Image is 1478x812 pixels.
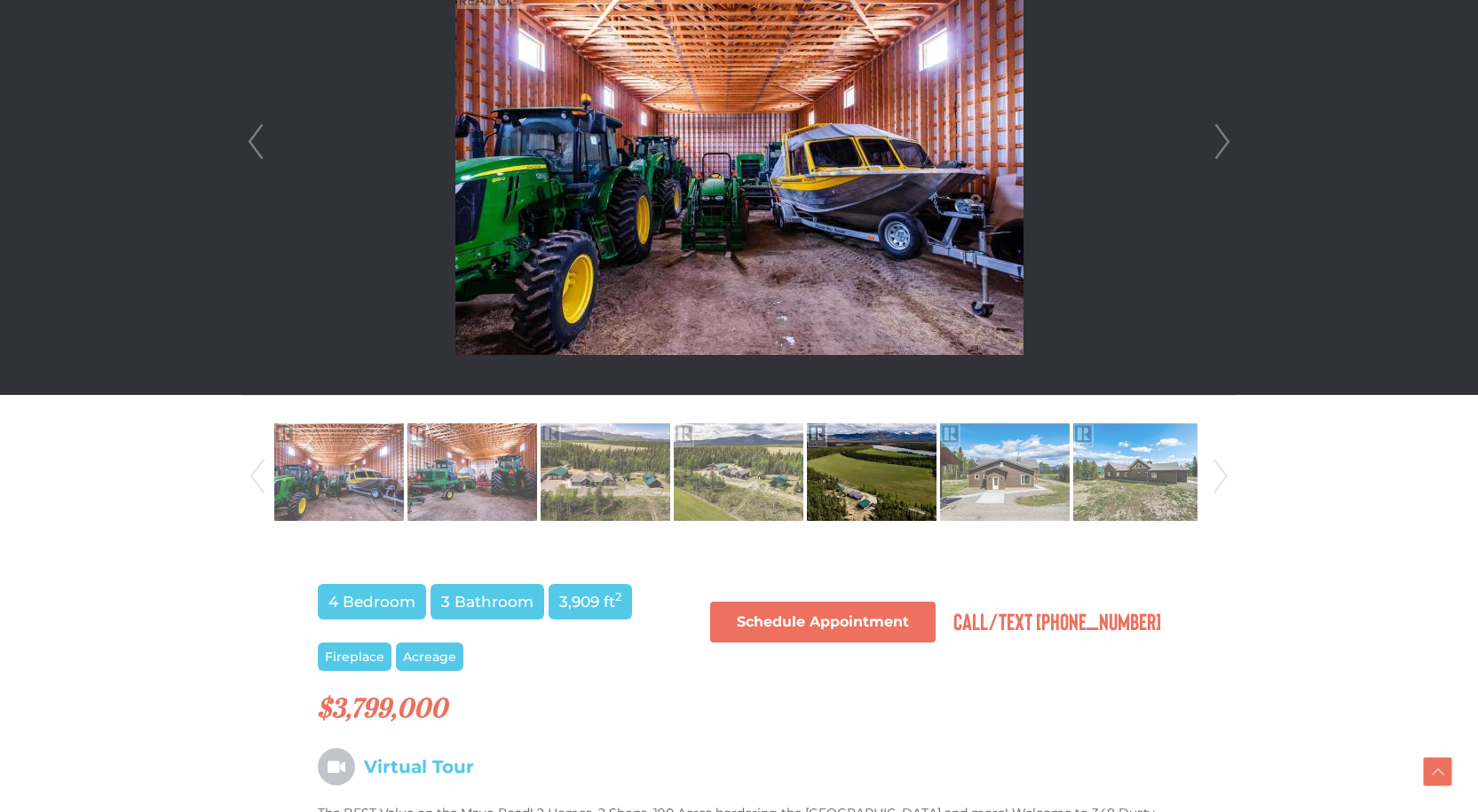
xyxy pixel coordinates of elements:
a: Prev [244,416,271,537]
img: Property-28037870-Photo-70.jpg [940,422,1070,523]
img: Property-28037870-Photo-71.jpg [1073,422,1203,523]
img: Property-28037870-Photo-69.jpg [807,422,937,523]
span: 4 Bedroom [318,584,426,619]
strong: Virtual Tour [364,756,474,777]
span: Call/Text [PHONE_NUMBER] [953,607,1161,635]
img: Property-28037870-Photo-68.jpg [674,422,803,523]
sup: 2 [615,590,621,603]
h2: $3,799,000 [318,693,1161,722]
a: Virtual Tour [318,756,474,777]
img: Property-28037870-Photo-67.jpg [541,422,670,523]
span: 3 Bathroom [431,584,544,619]
img: Property-28037870-Photo-65.jpg [274,422,404,523]
span: 3,909 ft [549,584,632,619]
a: Next [1207,416,1234,537]
img: Property-28037870-Photo-66.jpg [407,422,537,523]
span: Fireplace [318,643,391,671]
span: Schedule Appointment [737,615,909,629]
span: Acreage [396,643,463,671]
a: Schedule Appointment [710,602,936,643]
